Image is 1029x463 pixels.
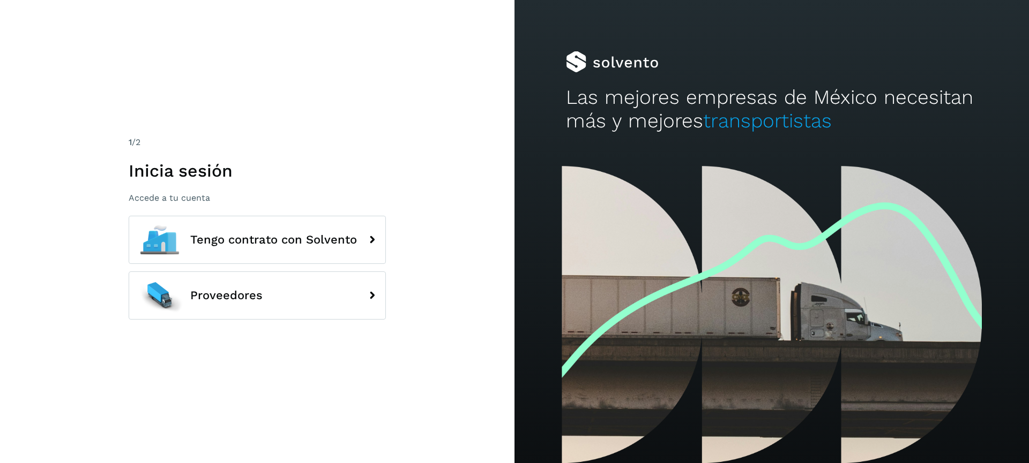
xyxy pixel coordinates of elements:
[703,109,832,132] span: transportistas
[129,161,386,181] h1: Inicia sesión
[129,137,132,147] span: 1
[129,271,386,320] button: Proveedores
[566,86,978,133] h2: Las mejores empresas de México necesitan más y mejores
[129,193,386,203] p: Accede a tu cuenta
[190,289,263,302] span: Proveedores
[190,233,357,246] span: Tengo contrato con Solvento
[129,136,386,149] div: /2
[129,216,386,264] button: Tengo contrato con Solvento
